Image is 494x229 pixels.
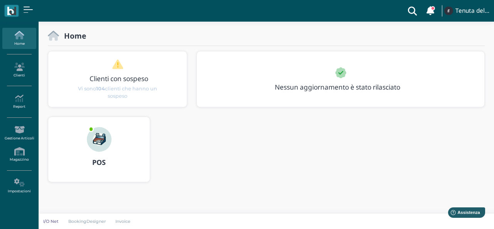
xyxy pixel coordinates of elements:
[2,175,36,197] a: Impostazioni
[64,75,174,82] h3: Clienti con sospeso
[2,59,36,81] a: Clienti
[92,158,106,167] b: POS
[2,144,36,165] a: Magazzino
[455,8,489,14] h4: Tenuta del Barco
[59,32,86,40] h2: Home
[2,91,36,112] a: Report
[2,122,36,144] a: Gestione Articoli
[2,28,36,49] a: Home
[197,51,485,107] div: 1 / 1
[443,2,489,20] a: ... Tenuta del Barco
[270,83,414,91] h3: Nessun aggiornamento è stato rilasciato
[48,117,150,192] a: ... POS
[77,85,159,99] span: Vi sono clienti che hanno un sospeso
[23,6,51,12] span: Assistenza
[87,127,112,152] img: ...
[444,7,453,15] img: ...
[48,51,187,107] div: 1 / 1
[439,205,487,222] iframe: Help widget launcher
[63,59,172,100] a: Clienti con sospeso Vi sono104clienti che hanno un sospeso
[7,7,16,15] img: logo
[96,85,105,91] b: 104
